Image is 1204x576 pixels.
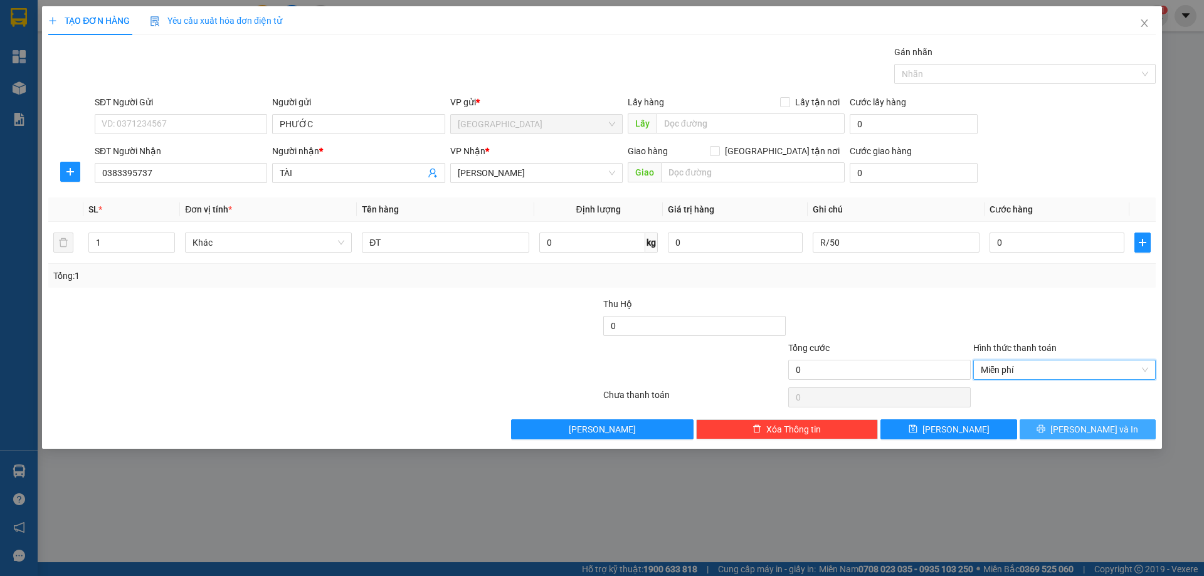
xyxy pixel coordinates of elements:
div: VP gửi [450,95,623,109]
div: Chưa thanh toán [602,388,787,410]
label: Gán nhãn [894,47,932,57]
span: Giá trị hàng [668,204,714,214]
span: Yêu cầu xuất hóa đơn điện tử [150,16,282,26]
span: Tổng cước [788,343,830,353]
span: TAM QUAN [458,164,615,182]
span: Định lượng [576,204,621,214]
div: Ghi chú: [11,78,247,94]
span: Gửi: [11,11,30,24]
span: [GEOGRAPHIC_DATA] tận nơi [720,144,845,158]
span: plus [1135,238,1150,248]
span: SL [88,204,98,214]
div: [PERSON_NAME] [147,11,247,39]
span: Nhận: [147,11,177,24]
label: Cước giao hàng [850,146,912,156]
span: plus [61,167,80,177]
span: Tên hàng [362,204,399,214]
span: SÀI GÒN [458,115,615,134]
div: lai [147,39,247,54]
input: Cước giao hàng [850,163,978,183]
button: save[PERSON_NAME] [880,419,1017,439]
button: plus [1134,233,1151,253]
span: Xóa Thông tin [766,422,821,436]
span: Lấy hàng [628,97,664,107]
span: save [909,424,917,434]
label: Hình thức thanh toán [973,343,1057,353]
span: delete [752,424,761,434]
button: delete [53,233,73,253]
button: [PERSON_NAME] [511,419,694,439]
div: Người gửi [272,95,445,109]
div: Tên hàng: thùng ( : 6 ) [11,63,247,78]
span: plus [48,16,57,25]
span: [PERSON_NAME] và In [1050,422,1138,436]
div: Tổng: 1 [53,269,465,283]
span: Lấy tận nơi [790,95,845,109]
span: Giao hàng [628,146,668,156]
label: Cước lấy hàng [850,97,906,107]
input: Ghi Chú [813,233,980,253]
span: user-add [428,168,438,178]
span: SL [120,61,137,79]
span: Giao [628,162,661,182]
div: SĐT Người Gửi [95,95,267,109]
button: plus [60,162,80,182]
span: kg [645,233,658,253]
th: Ghi chú [808,197,985,222]
button: deleteXóa Thông tin [696,419,879,439]
div: Người nhận [272,144,445,158]
span: Miễn phí [981,360,1148,379]
span: c [50,80,56,93]
span: Cước hàng [990,204,1033,214]
span: close [1139,18,1149,28]
input: Dọc đường [661,162,845,182]
input: VD: Bàn, Ghế [362,233,529,253]
span: VP Nhận [450,146,485,156]
div: [GEOGRAPHIC_DATA] [11,11,138,39]
button: printer[PERSON_NAME] và In [1020,419,1156,439]
img: icon [150,16,160,26]
span: [PERSON_NAME] [922,422,990,436]
span: Đơn vị tính [185,204,232,214]
input: Cước lấy hàng [850,114,978,134]
button: Close [1127,6,1162,41]
span: [PERSON_NAME] [569,422,636,436]
span: Khác [193,233,344,252]
div: SĐT Người Nhận [95,144,267,158]
span: printer [1037,424,1045,434]
span: Lấy [628,113,657,134]
input: 0 [668,233,803,253]
span: TẠO ĐƠN HÀNG [48,16,130,26]
input: Dọc đường [657,113,845,134]
span: Thu Hộ [603,299,632,309]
